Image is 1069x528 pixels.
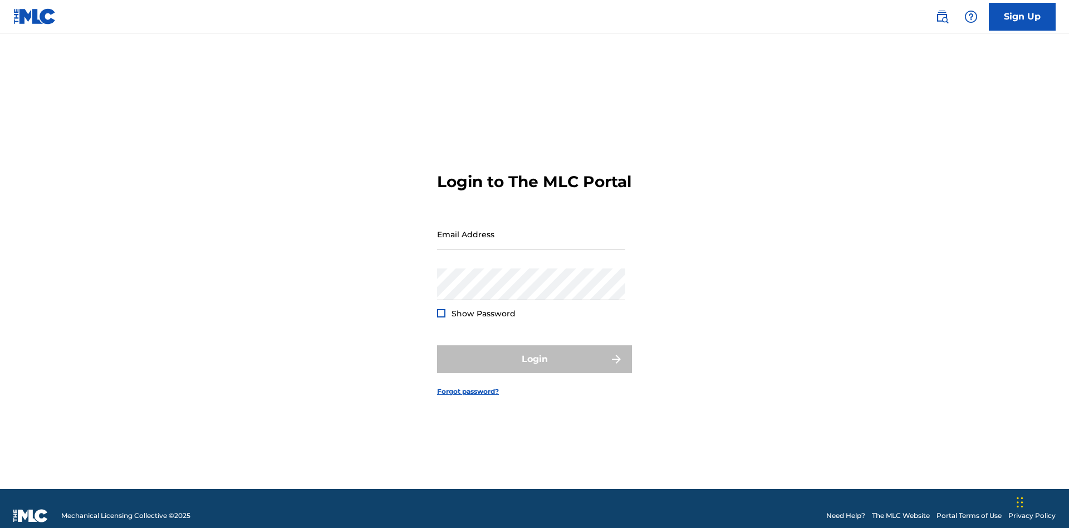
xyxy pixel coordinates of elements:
[1008,511,1056,521] a: Privacy Policy
[61,511,190,521] span: Mechanical Licensing Collective © 2025
[13,8,56,25] img: MLC Logo
[964,10,978,23] img: help
[1017,486,1023,519] div: Drag
[13,509,48,522] img: logo
[452,309,516,319] span: Show Password
[826,511,865,521] a: Need Help?
[437,387,499,397] a: Forgot password?
[935,10,949,23] img: search
[936,511,1002,521] a: Portal Terms of Use
[989,3,1056,31] a: Sign Up
[1013,475,1069,528] iframe: Chat Widget
[931,6,953,28] a: Public Search
[872,511,930,521] a: The MLC Website
[437,172,631,192] h3: Login to The MLC Portal
[960,6,982,28] div: Help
